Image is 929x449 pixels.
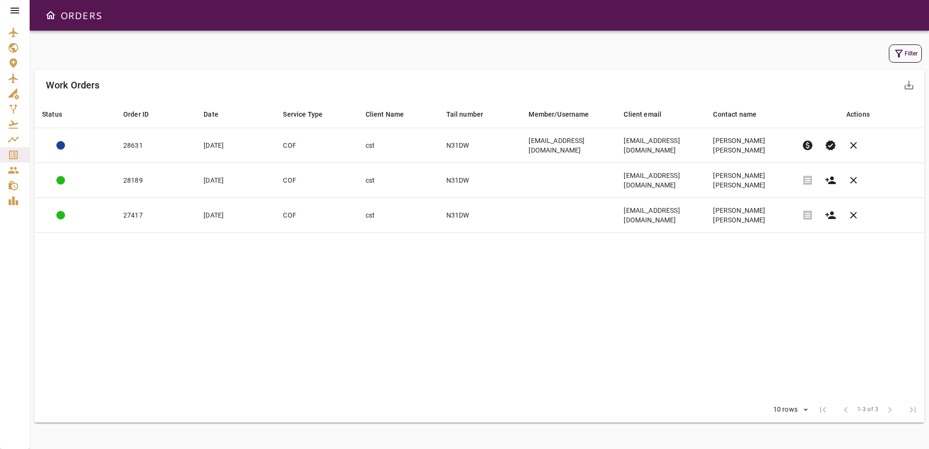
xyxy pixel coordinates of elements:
span: clear [848,140,859,151]
td: N31DW [439,198,521,233]
td: 27417 [116,198,196,233]
div: Client Name [366,109,404,120]
span: Status [42,109,75,120]
button: Cancel order [842,204,865,227]
span: Next Page [878,398,901,421]
span: clear [848,175,859,186]
div: Tail number [446,109,484,120]
span: 1-3 of 3 [857,405,878,415]
td: [PERSON_NAME] [PERSON_NAME] [705,198,793,233]
td: N31DW [439,163,521,198]
span: verified [825,140,836,151]
td: [EMAIL_ADDRESS][DOMAIN_NAME] [521,128,616,163]
span: clear [848,209,859,221]
td: [DATE] [196,128,275,163]
div: 10 rows [767,403,811,417]
div: Member/Username [529,109,589,120]
div: Order ID [123,109,149,120]
div: Status [42,109,62,120]
td: COF [275,198,357,233]
div: 10 rows [771,405,800,414]
td: COF [275,128,357,163]
span: Tail number [446,109,496,120]
span: Service Type [283,109,335,120]
button: Create customer [819,204,842,227]
td: [DATE] [196,163,275,198]
button: Set Permit Ready [819,134,842,157]
span: Client Name [366,109,417,120]
td: [PERSON_NAME] [PERSON_NAME] [705,163,793,198]
button: Cancel order [842,169,865,192]
div: Service Type [283,109,323,120]
div: COMPLETED [56,211,65,219]
span: Contact name [713,109,769,120]
span: First Page [811,398,834,421]
span: Invoice order [796,169,819,192]
td: [EMAIL_ADDRESS][DOMAIN_NAME] [616,128,705,163]
td: N31DW [439,128,521,163]
span: save_alt [903,79,915,91]
div: Client email [624,109,661,120]
span: Previous Page [834,398,857,421]
span: Date [204,109,231,120]
span: Order ID [123,109,161,120]
td: 28189 [116,163,196,198]
td: [DATE] [196,198,275,233]
span: Invoice order [796,204,819,227]
div: ADMIN [56,141,65,150]
span: Member/Username [529,109,601,120]
span: Client email [624,109,674,120]
button: Filter [889,44,922,63]
button: Open drawer [41,6,60,25]
span: Last Page [901,398,924,421]
button: Create customer [819,169,842,192]
td: [EMAIL_ADDRESS][DOMAIN_NAME] [616,163,705,198]
td: cst [358,198,439,233]
td: [EMAIL_ADDRESS][DOMAIN_NAME] [616,198,705,233]
td: cst [358,128,439,163]
div: Date [204,109,218,120]
div: Contact name [713,109,756,120]
h6: ORDERS [60,8,102,23]
td: [PERSON_NAME] [PERSON_NAME] [705,128,793,163]
h6: Work Orders [46,77,100,93]
span: paid [802,140,813,151]
div: COMPLETED [56,176,65,185]
button: Cancel order [842,134,865,157]
td: COF [275,163,357,198]
button: Pre-Invoice order [796,134,819,157]
td: cst [358,163,439,198]
button: Export [897,74,920,97]
td: 28631 [116,128,196,163]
